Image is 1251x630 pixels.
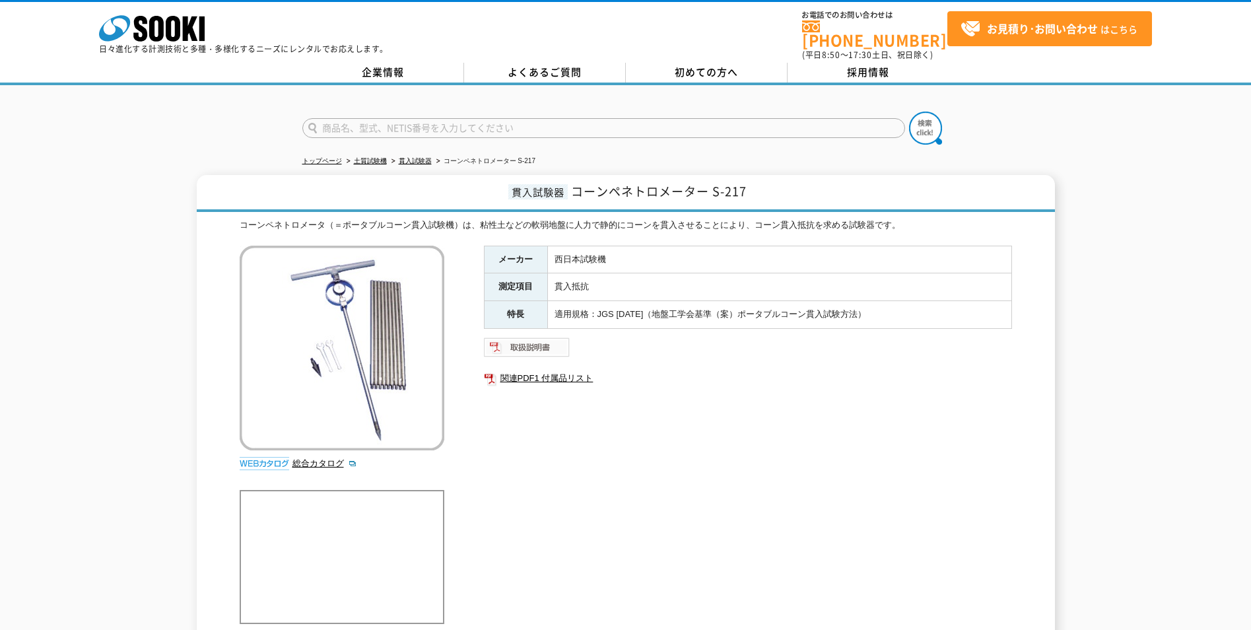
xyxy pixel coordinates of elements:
td: 西日本試験機 [547,246,1011,273]
a: 土質試験機 [354,157,387,164]
a: 取扱説明書 [484,345,570,355]
a: トップページ [302,157,342,164]
span: 17:30 [848,49,872,61]
td: 適用規格：JGS [DATE]（地盤工学会基準（案）ポータブルコーン貫入試験方法） [547,301,1011,329]
span: お電話でのお問い合わせは [802,11,947,19]
a: 初めての方へ [626,63,788,83]
a: お見積り･お問い合わせはこちら [947,11,1152,46]
a: 貫入試験器 [399,157,432,164]
img: コーンペネトロメーター S-217 [240,246,444,450]
span: (平日 ～ 土日、祝日除く) [802,49,933,61]
a: [PHONE_NUMBER] [802,20,947,48]
span: コーンペネトロメーター S-217 [571,182,747,200]
a: 総合カタログ [292,458,357,468]
input: 商品名、型式、NETIS番号を入力してください [302,118,905,138]
a: 企業情報 [302,63,464,83]
th: メーカー [484,246,547,273]
a: 採用情報 [788,63,949,83]
img: webカタログ [240,457,289,470]
img: 取扱説明書 [484,337,570,358]
span: はこちら [961,19,1137,39]
li: コーンペネトロメーター S-217 [434,155,535,168]
td: 貫入抵抗 [547,273,1011,301]
div: コーンペネトロメータ（＝ポータブルコーン貫入試験機）は、粘性土などの軟弱地盤に人力で静的にコーンを貫入させることにより、コーン貫入抵抗を求める試験器です。 [240,219,1012,232]
th: 特長 [484,301,547,329]
span: 8:50 [822,49,840,61]
img: btn_search.png [909,112,942,145]
a: よくあるご質問 [464,63,626,83]
span: 初めての方へ [675,65,738,79]
strong: お見積り･お問い合わせ [987,20,1098,36]
p: 日々進化する計測技術と多種・多様化するニーズにレンタルでお応えします。 [99,45,388,53]
a: 関連PDF1 付属品リスト [484,370,1012,387]
th: 測定項目 [484,273,547,301]
span: 貫入試験器 [508,184,568,199]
